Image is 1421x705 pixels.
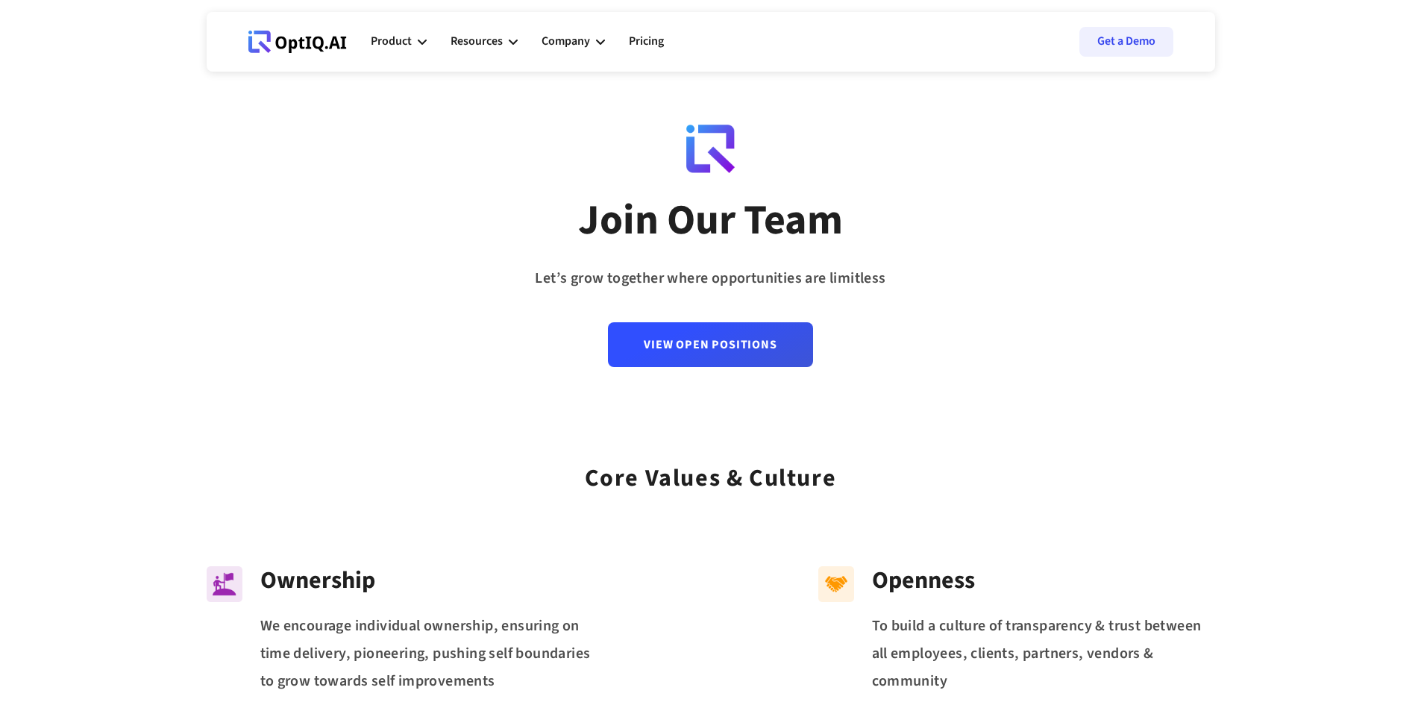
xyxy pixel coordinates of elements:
[451,19,518,64] div: Resources
[578,195,843,247] div: Join Our Team
[371,19,427,64] div: Product
[260,612,603,695] div: We encourage individual ownership, ensuring on time delivery, pioneering, pushing self boundaries...
[629,19,664,64] a: Pricing
[542,31,590,51] div: Company
[371,31,412,51] div: Product
[872,612,1215,695] div: To build a culture of transparency & trust between all employees, clients, partners, vendors & co...
[248,52,249,53] div: Webflow Homepage
[872,566,1215,595] div: Openness
[585,445,837,498] div: Core values & Culture
[535,265,885,292] div: Let’s grow together where opportunities are limitless
[542,19,605,64] div: Company
[1079,27,1173,57] a: Get a Demo
[451,31,503,51] div: Resources
[608,322,812,367] a: View Open Positions
[260,566,603,595] div: Ownership
[248,19,347,64] a: Webflow Homepage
